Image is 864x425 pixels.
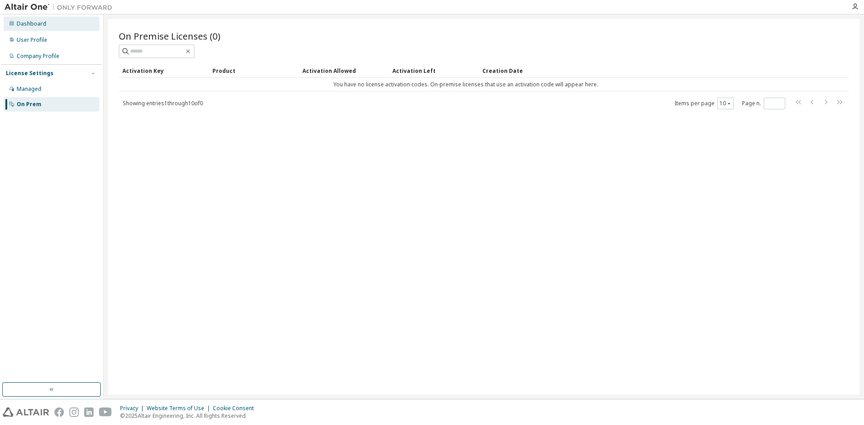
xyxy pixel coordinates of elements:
div: Activation Key [122,63,205,78]
div: Company Profile [17,53,59,60]
td: You have no license activation codes. On-premise licenses that use an activation code will appear... [119,78,813,91]
span: Items per page [675,98,734,109]
div: Website Terms of Use [147,405,213,412]
div: License Settings [6,70,54,77]
div: User Profile [17,36,47,44]
div: Activation Left [392,63,475,78]
span: Showing entries 1 through 10 of 0 [123,99,203,107]
div: Activation Allowed [302,63,385,78]
img: facebook.svg [54,407,64,417]
img: youtube.svg [99,407,112,417]
span: On Premise Licenses (0) [119,30,220,42]
span: Page n. [742,98,785,109]
img: linkedin.svg [84,407,94,417]
div: Cookie Consent [213,405,259,412]
div: Managed [17,85,41,93]
div: Creation Date [482,63,809,78]
div: Dashboard [17,20,46,27]
img: altair_logo.svg [3,407,49,417]
p: © 2025 Altair Engineering, Inc. All Rights Reserved. [120,412,259,420]
div: On Prem [17,101,41,108]
img: instagram.svg [69,407,79,417]
div: Privacy [120,405,147,412]
img: Altair One [4,3,117,12]
div: Product [212,63,295,78]
button: 10 [720,100,732,107]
